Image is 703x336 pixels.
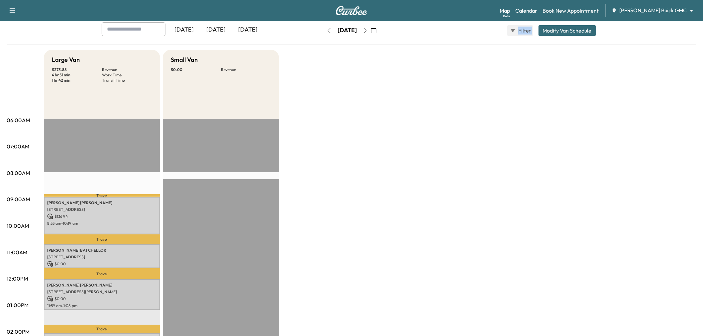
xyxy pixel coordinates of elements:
p: [STREET_ADDRESS] [47,207,157,212]
button: Filter [507,25,533,36]
p: Revenue [102,67,152,72]
p: 07:00AM [7,142,29,150]
div: [DATE] [232,22,264,38]
p: 11:00AM [7,248,27,256]
p: Travel [44,194,160,197]
p: 01:00PM [7,301,29,309]
p: $ 273.88 [52,67,102,72]
h5: Small Van [171,55,198,64]
p: 06:00AM [7,116,30,124]
img: Curbee Logo [336,6,367,15]
p: Travel [44,234,160,244]
p: 11:59 am - 1:08 pm [47,303,157,308]
p: 8:55 am - 10:19 am [47,221,157,226]
p: Transit Time [102,78,152,83]
div: [DATE] [168,22,200,38]
div: Beta [503,14,510,19]
p: 12:00PM [7,275,28,283]
a: Calendar [515,7,538,15]
p: 02:00PM [7,328,30,336]
a: MapBeta [500,7,510,15]
p: $ 0.00 [47,261,157,267]
p: [STREET_ADDRESS][PERSON_NAME] [47,289,157,294]
h5: Large Van [52,55,80,64]
p: Travel [44,325,160,333]
p: Work Time [102,72,152,78]
a: Book New Appointment [543,7,599,15]
p: 4 hr 51 min [52,72,102,78]
p: $ 136.94 [47,213,157,219]
div: [DATE] [338,26,357,35]
p: $ 0.00 [47,296,157,302]
p: 09:00AM [7,195,30,203]
p: Travel [44,268,160,279]
p: [STREET_ADDRESS] [47,254,157,260]
button: Modify Van Schedule [539,25,596,36]
span: Filter [518,27,530,35]
p: 1 hr 42 min [52,78,102,83]
p: Revenue [221,67,271,72]
p: [PERSON_NAME] [PERSON_NAME] [47,283,157,288]
p: 08:00AM [7,169,30,177]
p: $ 0.00 [171,67,221,72]
p: [PERSON_NAME] [PERSON_NAME] [47,200,157,206]
p: [PERSON_NAME] BATCHELLOR [47,248,157,253]
div: [DATE] [200,22,232,38]
span: [PERSON_NAME] Buick GMC [620,7,687,14]
p: 10:00AM [7,222,29,230]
